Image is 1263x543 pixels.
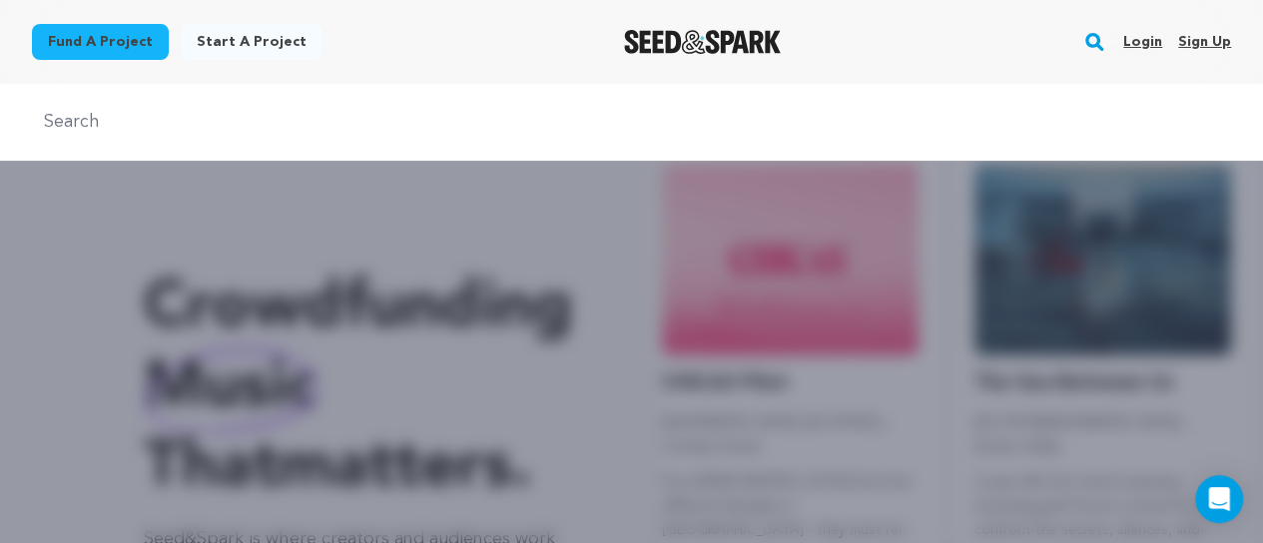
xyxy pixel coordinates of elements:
img: Seed&Spark Logo Dark Mode [624,30,781,54]
a: Start a project [181,24,322,60]
a: Login [1123,26,1162,58]
a: Sign up [1178,26,1231,58]
input: Search [32,108,1231,137]
div: Open Intercom Messenger [1195,475,1243,523]
a: Fund a project [32,24,169,60]
a: Seed&Spark Homepage [624,30,781,54]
